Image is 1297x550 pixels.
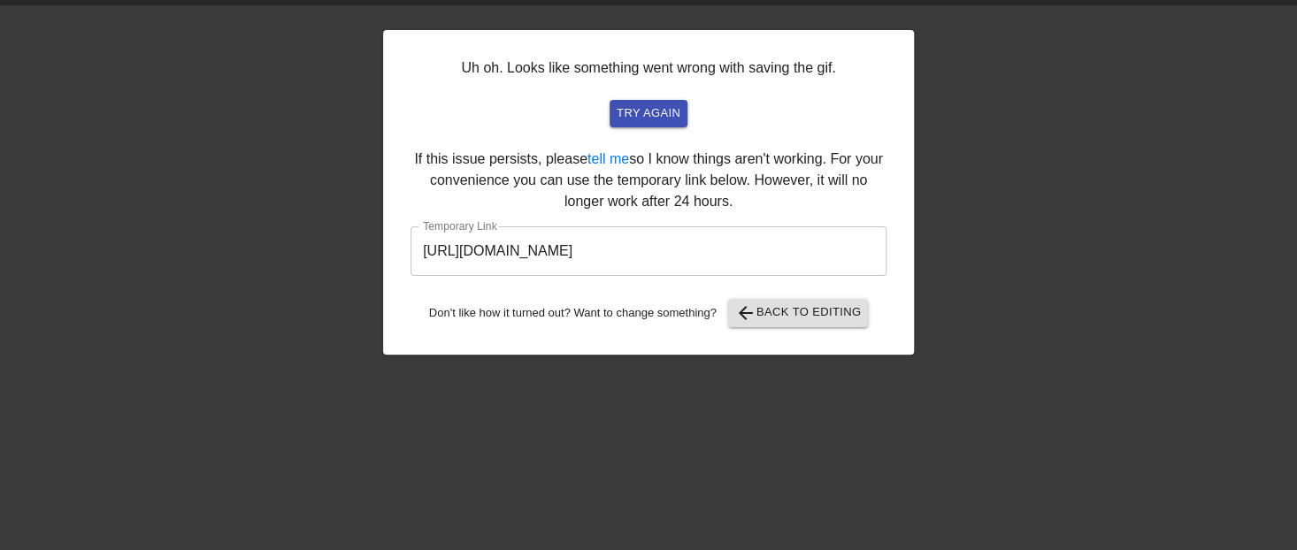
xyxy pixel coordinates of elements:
[735,302,756,324] span: arrow_back
[735,302,862,324] span: Back to Editing
[411,299,886,327] div: Don't like how it turned out? Want to change something?
[728,299,869,327] button: Back to Editing
[610,100,687,127] button: try again
[587,151,629,166] a: tell me
[383,30,914,355] div: Uh oh. Looks like something went wrong with saving the gif. If this issue persists, please so I k...
[617,103,680,124] span: try again
[411,226,886,276] input: bare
